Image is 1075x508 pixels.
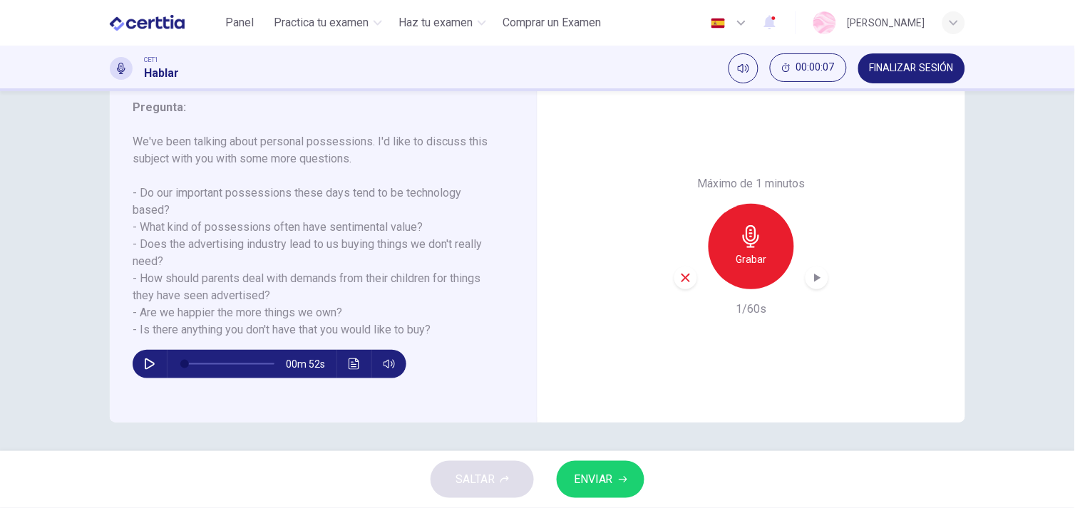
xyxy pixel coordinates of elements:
[217,10,263,36] button: Panel
[394,10,492,36] button: Haz tu examen
[144,55,158,65] span: CET1
[557,461,644,498] button: ENVIAR
[399,14,473,31] span: Haz tu examen
[858,53,965,83] button: FINALIZAR SESIÓN
[736,301,767,318] h6: 1/60s
[226,14,254,31] span: Panel
[144,65,179,82] h1: Hablar
[133,133,497,338] h6: We've been talking about personal possessions. I'd like to discuss this subject with you with som...
[796,62,835,73] span: 00:00:07
[274,14,369,31] span: Practica tu examen
[770,53,847,83] div: Ocultar
[698,175,806,192] h6: Máximo de 1 minutos
[574,470,613,489] span: ENVIAR
[729,53,758,83] div: Silenciar
[269,10,388,36] button: Practica tu examen
[848,14,925,31] div: [PERSON_NAME]
[770,53,847,82] button: 00:00:07
[813,11,836,34] img: Profile picture
[133,99,497,116] h6: Pregunta :
[709,204,794,289] button: Grabar
[110,9,185,37] img: CERTTIA logo
[736,251,767,268] h6: Grabar
[110,9,217,37] a: CERTTIA logo
[286,350,336,378] span: 00m 52s
[709,18,727,28] img: es
[870,63,954,74] span: FINALIZAR SESIÓN
[343,350,366,378] button: Haz clic para ver la transcripción del audio
[498,10,607,36] button: Comprar un Examen
[503,14,602,31] span: Comprar un Examen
